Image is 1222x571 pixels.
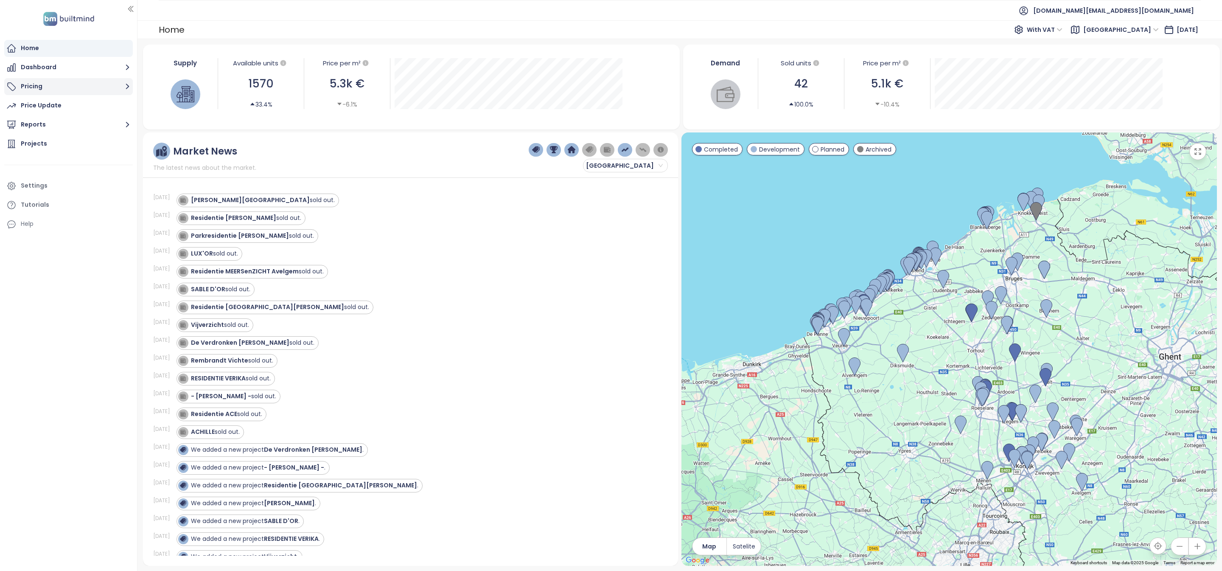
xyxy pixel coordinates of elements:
img: price-decreases.png [639,146,647,154]
div: Price per m² [849,58,926,68]
div: [DATE] [153,211,174,219]
img: icon [180,518,186,524]
div: sold out. [191,410,262,419]
strong: LUX'OR [191,249,213,258]
img: wallet [717,85,734,103]
button: Map [692,538,726,555]
img: icon [180,429,186,435]
div: [DATE] [153,336,174,344]
div: Available units [222,58,300,68]
span: caret-down [874,101,880,107]
img: home-dark-blue.png [568,146,575,154]
div: [DATE] [153,390,174,397]
img: icon [180,215,186,221]
div: sold out. [191,249,238,258]
strong: Vijverzicht [264,552,297,561]
div: sold out. [191,214,301,222]
strong: Parkresidentie [PERSON_NAME] [191,231,289,240]
div: [DATE] [153,550,174,558]
button: Keyboard shortcuts [1071,560,1107,566]
strong: Residentie [GEOGRAPHIC_DATA][PERSON_NAME] [191,303,344,311]
div: sold out. [191,231,314,240]
div: [DATE] [153,425,174,433]
img: icon [180,464,186,470]
div: [DATE] [153,194,174,201]
strong: Rembrandt Vichte [191,356,248,365]
img: icon [180,411,186,417]
div: Demand [698,58,754,68]
img: house [177,85,194,103]
img: icon [180,233,186,239]
div: We added a new project . [191,517,300,526]
div: sold out. [191,428,240,436]
strong: SABLE D'OR [191,285,225,293]
img: price-tag-dark-blue.png [532,146,540,154]
div: [DATE] [153,408,174,415]
div: -10.4% [874,100,900,109]
img: icon [180,500,186,506]
div: [DATE] [153,354,174,362]
img: icon [180,375,186,381]
div: Supply [157,58,213,68]
img: icon [180,340,186,346]
span: Planned [821,145,844,154]
img: icon [180,554,186,560]
strong: - [PERSON_NAME] - [264,463,324,472]
button: Dashboard [4,59,133,76]
span: The latest news about the market. [153,163,256,172]
img: information-circle.png [657,146,664,154]
a: Tutorials [4,197,133,214]
a: Price Update [4,97,133,114]
div: sold out. [191,392,276,401]
img: ruler [156,146,167,157]
strong: [PERSON_NAME] [264,499,315,507]
div: We added a new project . [191,463,325,472]
div: We added a new project . [191,445,364,454]
div: Tutorials [21,200,49,210]
div: sold out. [191,285,250,294]
div: sold out. [191,374,271,383]
div: We added a new project . [191,552,298,561]
div: sold out. [191,356,273,365]
strong: Residentie MEERSenZICHT Avelgem [191,267,299,276]
strong: - [PERSON_NAME] - [191,392,251,400]
span: Development [759,145,800,154]
div: Help [4,216,133,233]
img: price-tag-grey.png [586,146,593,154]
strong: SABLE D'OR [264,517,298,525]
span: caret-up [249,101,255,107]
div: [DATE] [153,372,174,380]
img: wallet-dark-grey.png [603,146,611,154]
img: icon [180,304,186,310]
div: [DATE] [153,318,174,326]
div: We added a new project . [191,481,418,490]
div: Settings [21,180,48,191]
span: caret-down [336,101,342,107]
div: [DATE] [153,497,174,504]
button: Pricing [4,78,133,95]
img: icon [180,268,186,274]
div: [DATE] [153,265,174,273]
div: [DATE] [153,247,174,255]
img: Google [684,555,712,566]
strong: RESIDENTIE VERIKA [191,374,246,383]
img: icon [180,250,186,256]
span: Map [702,542,716,551]
div: Price per m² [323,58,361,68]
div: sold out. [191,267,324,276]
div: 100.0% [788,100,813,109]
span: Map data ©2025 Google [1112,560,1158,565]
a: Settings [4,177,133,194]
span: West Flanders [586,159,663,172]
div: [DATE] [153,479,174,487]
div: Help [21,219,34,229]
div: Sold units [762,58,840,68]
div: [DATE] [153,283,174,290]
span: Archived [866,145,891,154]
strong: [PERSON_NAME][GEOGRAPHIC_DATA] [191,196,310,204]
a: Open this area in Google Maps (opens a new window) [684,555,712,566]
div: sold out. [191,338,314,347]
div: 1570 [222,75,300,93]
div: sold out. [191,321,249,329]
strong: Residentie [GEOGRAPHIC_DATA][PERSON_NAME] [264,481,417,489]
